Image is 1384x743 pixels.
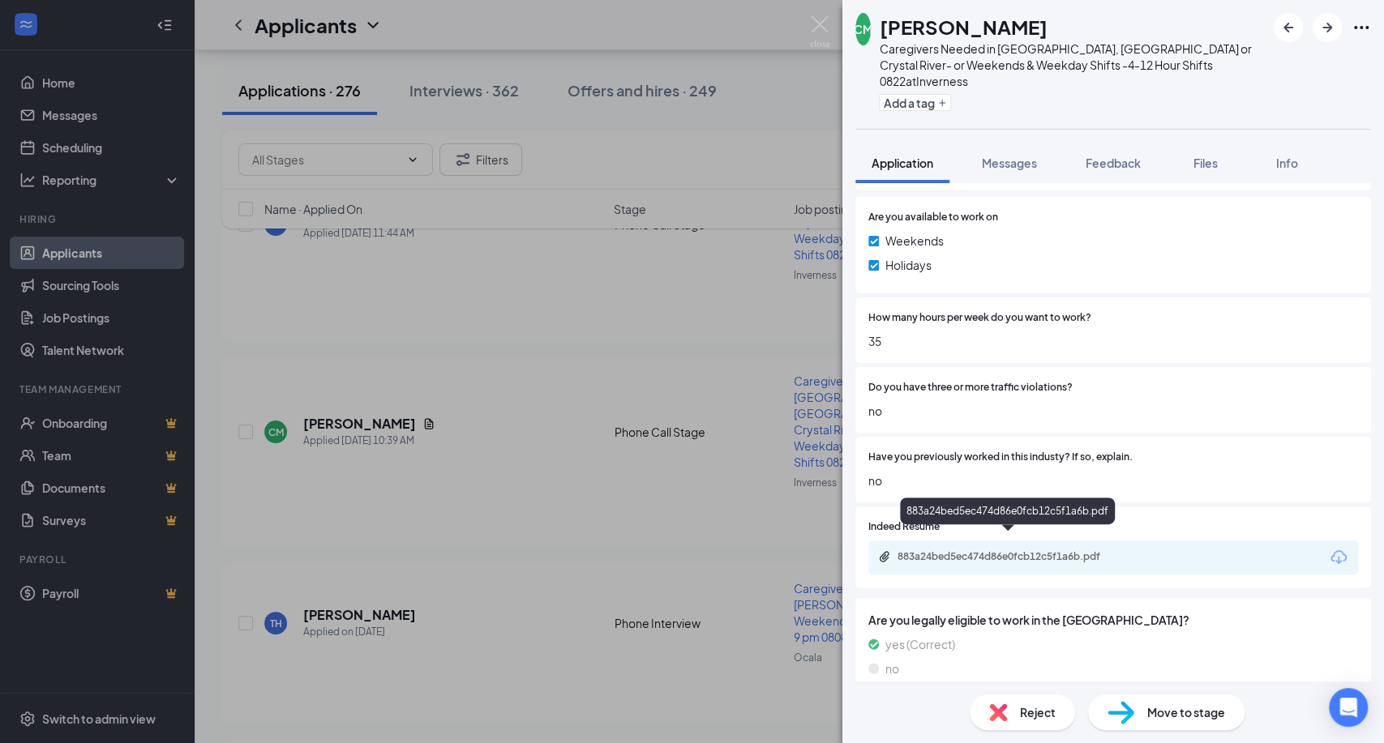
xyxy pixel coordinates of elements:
[868,450,1133,465] span: Have you previously worked in this industy? If so, explain.
[1352,18,1371,37] svg: Ellipses
[872,156,933,170] span: Application
[885,660,899,677] span: no
[879,94,951,111] button: PlusAdd a tag
[878,550,891,563] svg: Paperclip
[879,13,1047,41] h1: [PERSON_NAME]
[878,550,1141,566] a: Paperclip883a24bed5ec474d86e0fcb12c5f1a6b.pdf
[868,519,940,535] span: Indeed Resume
[854,21,872,37] div: CM
[868,611,1358,629] span: Are you legally eligible to work in the [GEOGRAPHIC_DATA]?
[1086,156,1141,170] span: Feedback
[885,635,955,653] span: yes (Correct)
[1318,18,1337,37] svg: ArrowRight
[1193,156,1218,170] span: Files
[937,98,947,108] svg: Plus
[1279,18,1298,37] svg: ArrowLeftNew
[868,310,1091,326] span: How many hours per week do you want to work?
[982,156,1037,170] span: Messages
[1020,703,1056,721] span: Reject
[1274,13,1303,42] button: ArrowLeftNew
[868,332,1358,350] span: 35
[900,497,1115,524] div: 883a24bed5ec474d86e0fcb12c5f1a6b.pdf
[868,210,998,225] span: Are you available to work on
[1313,13,1342,42] button: ArrowRight
[898,550,1125,563] div: 883a24bed5ec474d86e0fcb12c5f1a6b.pdf
[885,256,932,274] span: Holidays
[885,232,944,250] span: Weekends
[1329,548,1348,567] svg: Download
[1329,688,1368,727] div: Open Intercom Messenger
[879,41,1266,89] div: Caregivers Needed in [GEOGRAPHIC_DATA], [GEOGRAPHIC_DATA] or Crystal River- or Weekends & Weekday...
[1147,703,1225,721] span: Move to stage
[868,402,1358,420] span: no
[868,380,1073,395] span: Do you have three or more traffic violations?
[868,472,1358,489] span: no
[1276,156,1298,170] span: Info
